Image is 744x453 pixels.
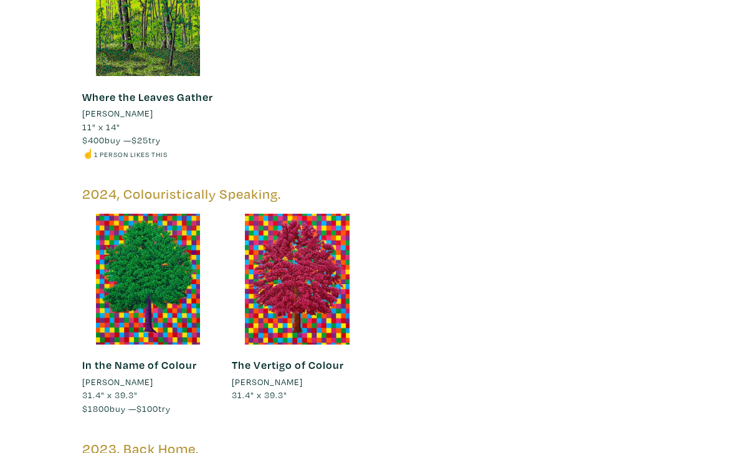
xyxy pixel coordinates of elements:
span: $100 [136,403,158,414]
small: 1 person likes this [94,150,168,159]
a: The Vertigo of Colour [232,358,344,372]
a: Where the Leaves Gather [82,90,213,104]
span: buy — try [82,134,161,146]
span: $25 [131,134,148,146]
a: In the Name of Colour [82,358,197,372]
span: buy — try [82,403,171,414]
a: [PERSON_NAME] [82,375,213,389]
li: [PERSON_NAME] [82,375,153,389]
span: 11" x 14" [82,121,120,133]
span: $400 [82,134,105,146]
li: ☝️ [82,147,213,161]
li: [PERSON_NAME] [232,375,303,389]
li: [PERSON_NAME] [82,107,153,120]
a: [PERSON_NAME] [232,375,363,389]
span: $1800 [82,403,110,414]
h5: 2024, Colouristically Speaking. [82,186,512,203]
a: [PERSON_NAME] [82,107,213,120]
span: 31.4" x 39.3" [82,389,138,401]
span: 31.4" x 39.3" [232,389,287,401]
